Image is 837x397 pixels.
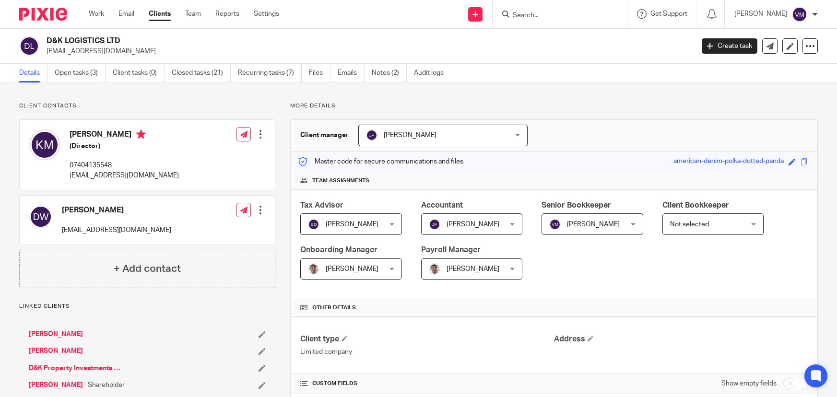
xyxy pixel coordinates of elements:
[542,201,611,209] span: Senior Bookkeeper
[238,64,302,82] a: Recurring tasks (7)
[429,219,440,230] img: svg%3E
[29,205,52,228] img: svg%3E
[734,9,787,19] p: [PERSON_NAME]
[300,246,377,254] span: Onboarding Manager
[88,380,125,390] span: Shareholder
[326,221,378,228] span: [PERSON_NAME]
[70,161,179,170] p: 07404135548
[554,334,808,344] h4: Address
[308,219,319,230] img: svg%3E
[29,129,60,160] img: svg%3E
[326,266,378,272] span: [PERSON_NAME]
[372,64,407,82] a: Notes (2)
[19,102,275,110] p: Client contacts
[149,9,171,19] a: Clients
[300,334,554,344] h4: Client type
[414,64,451,82] a: Audit logs
[19,36,39,56] img: svg%3E
[421,201,463,209] span: Accountant
[215,9,239,19] a: Reports
[673,156,784,167] div: american-denim-polka-dotted-panda
[19,64,47,82] a: Details
[185,9,201,19] a: Team
[136,129,146,139] i: Primary
[29,380,83,390] a: [PERSON_NAME]
[447,221,499,228] span: [PERSON_NAME]
[312,304,356,312] span: Other details
[290,102,818,110] p: More details
[567,221,620,228] span: [PERSON_NAME]
[29,346,83,356] a: [PERSON_NAME]
[312,177,369,185] span: Team assignments
[70,129,179,141] h4: [PERSON_NAME]
[309,64,330,82] a: Files
[512,12,598,20] input: Search
[702,38,757,54] a: Create task
[29,363,124,373] a: D&K Property Investments Ltd
[308,263,319,275] img: PXL_20240409_141816916.jpg
[670,221,709,228] span: Not selected
[114,261,181,276] h4: + Add contact
[47,47,687,56] p: [EMAIL_ADDRESS][DOMAIN_NAME]
[70,171,179,180] p: [EMAIL_ADDRESS][DOMAIN_NAME]
[429,263,440,275] img: PXL_20240409_141816916.jpg
[55,64,106,82] a: Open tasks (3)
[298,157,463,166] p: Master code for secure communications and files
[421,246,481,254] span: Payroll Manager
[300,347,554,357] p: Limited company
[300,201,343,209] span: Tax Advisor
[62,225,171,235] p: [EMAIL_ADDRESS][DOMAIN_NAME]
[172,64,231,82] a: Closed tasks (21)
[721,379,777,388] label: Show empty fields
[792,7,807,22] img: svg%3E
[447,266,499,272] span: [PERSON_NAME]
[549,219,561,230] img: svg%3E
[650,11,687,17] span: Get Support
[300,380,554,387] h4: CUSTOM FIELDS
[70,141,179,151] h5: (Director)
[19,303,275,310] p: Linked clients
[47,36,559,46] h2: D&K LOGISTICS LTD
[366,129,377,141] img: svg%3E
[338,64,365,82] a: Emails
[254,9,279,19] a: Settings
[19,8,67,21] img: Pixie
[662,201,729,209] span: Client Bookkeeper
[89,9,104,19] a: Work
[113,64,165,82] a: Client tasks (0)
[29,329,83,339] a: [PERSON_NAME]
[384,132,436,139] span: [PERSON_NAME]
[118,9,134,19] a: Email
[300,130,349,140] h3: Client manager
[62,205,171,215] h4: [PERSON_NAME]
